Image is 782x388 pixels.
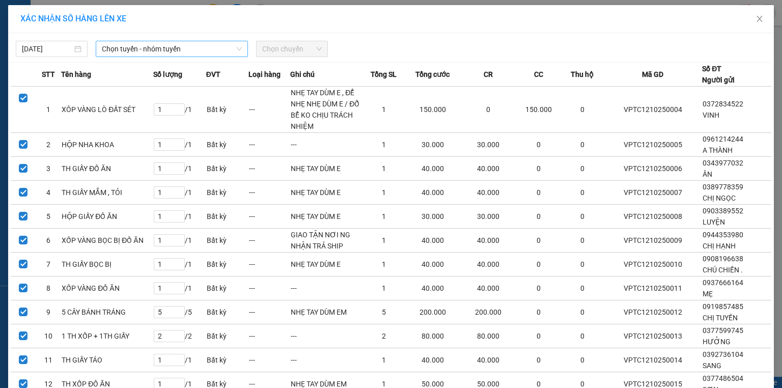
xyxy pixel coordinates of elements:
[153,300,206,324] td: / 5
[61,87,153,133] td: XÔP VÀNG LÒ ĐẤT SÉT
[290,87,362,133] td: NHẸ TAY DÙM E , ĐỂ NHẸ NHẸ DÙM E / ĐỔ BỂ KO CHỊU TRÁCH NHIỆM
[562,229,604,253] td: 0
[516,276,562,300] td: 0
[703,338,731,346] span: HƯỞNG
[703,279,743,287] span: 0937666164
[703,159,743,167] span: 0343977032
[290,348,362,372] td: ---
[206,300,248,324] td: Bất kỳ
[61,276,153,300] td: XỐP VÀNG ĐỒ ĂN
[290,253,362,276] td: NHẸ TAY DÙM E
[248,133,291,157] td: ---
[363,133,405,157] td: 1
[206,133,248,157] td: Bất kỳ
[363,181,405,205] td: 1
[153,205,206,229] td: / 1
[61,133,153,157] td: HỘP NHA KHOA
[36,205,62,229] td: 5
[604,87,703,133] td: VPTC1210250004
[61,181,153,205] td: TH GIẤY MẮM , TỎI
[363,205,405,229] td: 1
[363,300,405,324] td: 5
[61,205,153,229] td: HỘP GIẤY ĐỒ ĂN
[363,348,405,372] td: 1
[290,69,315,80] span: Ghi chú
[248,69,281,80] span: Loại hàng
[604,300,703,324] td: VPTC1210250012
[516,300,562,324] td: 0
[36,87,62,133] td: 1
[61,348,153,372] td: TH GIẤY TÁO
[61,69,91,80] span: Tên hàng
[363,276,405,300] td: 1
[703,170,712,178] span: ÂN
[460,87,516,133] td: 0
[604,133,703,157] td: VPTC1210250005
[206,276,248,300] td: Bất kỳ
[516,205,562,229] td: 0
[604,157,703,181] td: VPTC1210250006
[363,157,405,181] td: 1
[36,348,62,372] td: 11
[363,87,405,133] td: 1
[702,63,735,86] div: Số ĐT Người gửi
[604,205,703,229] td: VPTC1210250008
[703,290,713,298] span: MẸ
[516,253,562,276] td: 0
[36,253,62,276] td: 7
[756,15,764,23] span: close
[290,324,362,348] td: ---
[604,181,703,205] td: VPTC1210250007
[363,229,405,253] td: 1
[61,324,153,348] td: 1 TH XỐP + 1TH GIẤY
[703,326,743,335] span: 0377599745
[703,350,743,358] span: 0392736104
[516,324,562,348] td: 0
[703,362,721,370] span: SANG
[36,133,62,157] td: 2
[534,69,543,80] span: CC
[236,46,242,52] span: down
[206,157,248,181] td: Bất kỳ
[153,157,206,181] td: / 1
[22,43,72,54] input: 12/10/2025
[405,348,460,372] td: 40.000
[703,374,743,382] span: 0377486504
[460,181,516,205] td: 40.000
[248,276,291,300] td: ---
[290,157,362,181] td: NHẸ TAY DÙM E
[405,276,460,300] td: 40.000
[248,157,291,181] td: ---
[248,324,291,348] td: ---
[36,181,62,205] td: 4
[20,14,126,23] span: XÁC NHẬN SỐ HÀNG LÊN XE
[405,87,460,133] td: 150.000
[703,231,743,239] span: 0944353980
[153,69,182,80] span: Số lượng
[604,229,703,253] td: VPTC1210250009
[248,348,291,372] td: ---
[516,181,562,205] td: 0
[153,229,206,253] td: / 1
[460,157,516,181] td: 40.000
[604,324,703,348] td: VPTC1210250013
[153,87,206,133] td: / 1
[206,181,248,205] td: Bất kỳ
[36,300,62,324] td: 9
[484,69,493,80] span: CR
[460,133,516,157] td: 30.000
[460,300,516,324] td: 200.000
[460,205,516,229] td: 30.000
[290,276,362,300] td: ---
[248,253,291,276] td: ---
[290,205,362,229] td: NHẸ TAY DÙM E
[36,276,62,300] td: 8
[206,253,248,276] td: Bất kỳ
[562,276,604,300] td: 0
[562,181,604,205] td: 0
[248,205,291,229] td: ---
[516,348,562,372] td: 0
[290,181,362,205] td: NHẸ TAY DÙM E
[405,229,460,253] td: 40.000
[405,324,460,348] td: 80.000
